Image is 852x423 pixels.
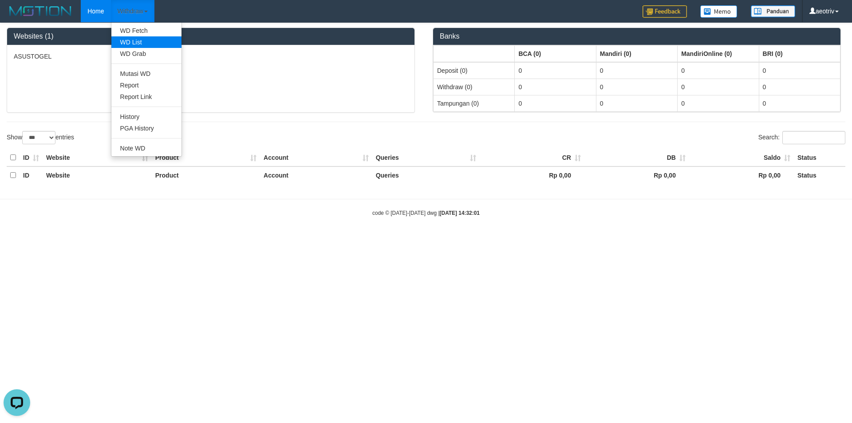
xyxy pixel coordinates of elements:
[260,166,372,184] th: Account
[678,45,759,62] th: Group: activate to sort column ascending
[643,5,687,18] img: Feedback.jpg
[372,166,480,184] th: Queries
[434,95,515,111] td: Tampungan (0)
[782,131,845,144] input: Search:
[689,149,794,166] th: Saldo
[480,149,584,166] th: CR
[111,111,181,123] a: History
[758,131,845,144] label: Search:
[111,25,181,36] a: WD Fetch
[596,45,677,62] th: Group: activate to sort column ascending
[111,48,181,59] a: WD Grab
[678,95,759,111] td: 0
[152,149,260,166] th: Product
[794,149,845,166] th: Status
[759,79,840,95] td: 0
[434,79,515,95] td: Withdraw (0)
[515,79,596,95] td: 0
[43,149,152,166] th: Website
[515,62,596,79] td: 0
[794,166,845,184] th: Status
[434,62,515,79] td: Deposit (0)
[20,166,43,184] th: ID
[759,95,840,111] td: 0
[700,5,738,18] img: Button%20Memo.svg
[111,123,181,134] a: PGA History
[22,131,55,144] select: Showentries
[434,45,515,62] th: Group: activate to sort column ascending
[596,79,677,95] td: 0
[152,166,260,184] th: Product
[440,210,480,216] strong: [DATE] 14:32:01
[689,166,794,184] th: Rp 0,00
[4,4,30,30] button: Open LiveChat chat widget
[584,149,689,166] th: DB
[678,79,759,95] td: 0
[111,68,181,79] a: Mutasi WD
[43,166,152,184] th: Website
[759,45,840,62] th: Group: activate to sort column ascending
[584,166,689,184] th: Rp 0,00
[20,149,43,166] th: ID
[111,79,181,91] a: Report
[596,95,677,111] td: 0
[759,62,840,79] td: 0
[372,149,480,166] th: Queries
[515,95,596,111] td: 0
[7,131,74,144] label: Show entries
[751,5,795,17] img: panduan.png
[111,142,181,154] a: Note WD
[7,4,74,18] img: MOTION_logo.png
[14,52,408,61] p: ASUSTOGEL
[480,166,584,184] th: Rp 0,00
[596,62,677,79] td: 0
[111,91,181,103] a: Report Link
[515,45,596,62] th: Group: activate to sort column ascending
[440,32,834,40] h3: Banks
[372,210,480,216] small: code © [DATE]-[DATE] dwg |
[111,36,181,48] a: WD List
[14,32,408,40] h3: Websites (1)
[678,62,759,79] td: 0
[260,149,372,166] th: Account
